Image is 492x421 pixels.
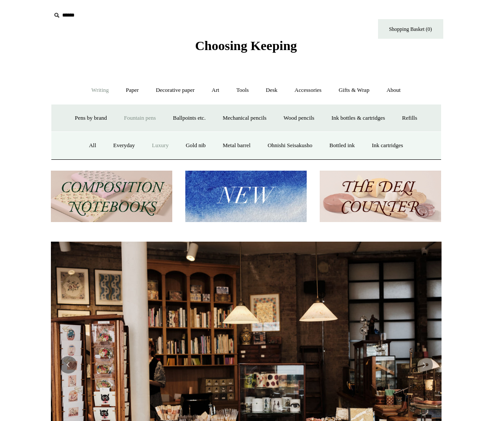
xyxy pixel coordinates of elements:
[276,107,322,130] a: Wood pencils
[258,79,285,102] a: Desk
[118,79,147,102] a: Paper
[321,134,362,157] a: Bottled ink
[105,134,143,157] a: Everyday
[331,79,377,102] a: Gifts & Wrap
[320,171,441,222] img: The Deli Counter
[215,134,258,157] a: Metal barrel
[165,107,214,130] a: Ballpoints etc.
[178,134,214,157] a: Gold nib
[67,107,115,130] a: Pens by brand
[60,356,77,374] button: Previous
[204,79,227,102] a: Art
[195,38,297,53] span: Choosing Keeping
[116,107,164,130] a: Fountain pens
[324,107,393,130] a: Ink bottles & cartridges
[228,79,257,102] a: Tools
[148,79,202,102] a: Decorative paper
[195,45,297,51] a: Choosing Keeping
[378,19,443,39] a: Shopping Basket (0)
[378,79,408,102] a: About
[144,134,176,157] a: Luxury
[260,134,320,157] a: Ohnishi Seisakusho
[185,171,307,222] img: New.jpg__PID:f73bdf93-380a-4a35-bcfe-7823039498e1
[415,356,433,374] button: Next
[51,171,172,222] img: 202302 Composition ledgers.jpg__PID:69722ee6-fa44-49dd-a067-31375e5d54ec
[84,79,117,102] a: Writing
[81,134,104,157] a: All
[364,134,411,157] a: Ink cartridges
[287,79,329,102] a: Accessories
[215,107,274,130] a: Mechanical pencils
[394,107,425,130] a: Refills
